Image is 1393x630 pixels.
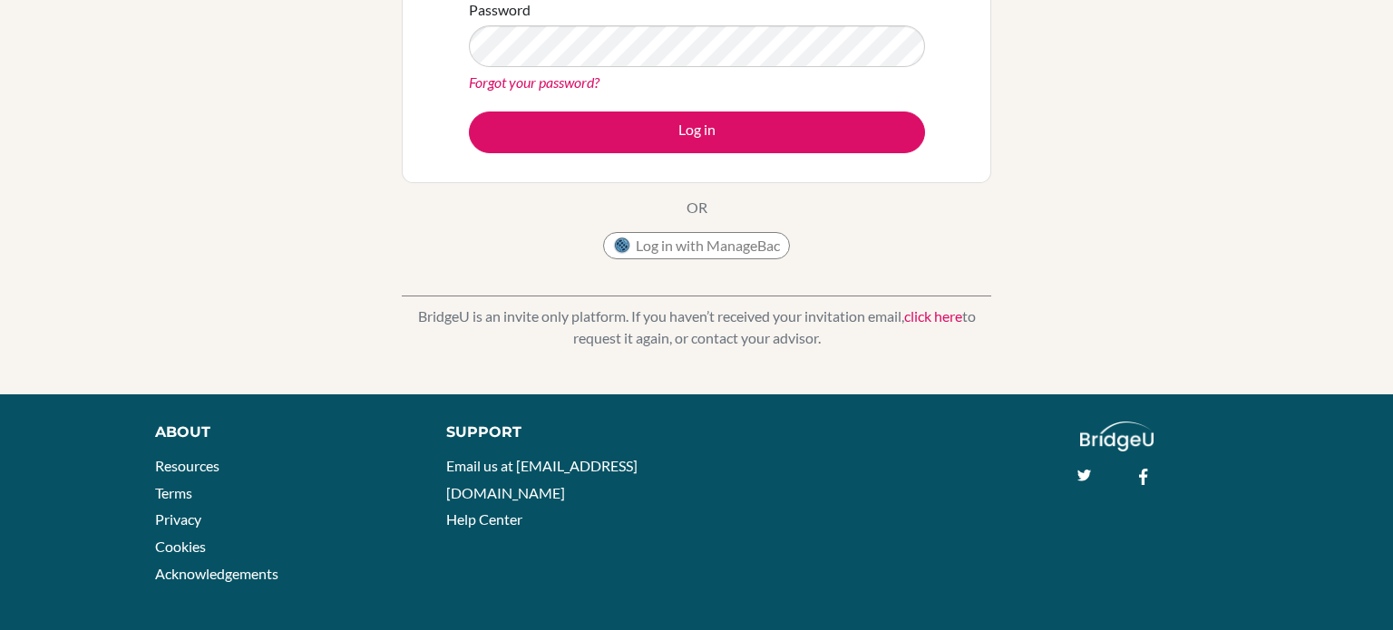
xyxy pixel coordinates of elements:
div: About [155,422,405,443]
p: BridgeU is an invite only platform. If you haven’t received your invitation email, to request it ... [402,305,991,349]
a: click here [904,307,962,325]
a: Acknowledgements [155,565,278,582]
a: Cookies [155,538,206,555]
a: Resources [155,457,219,474]
a: Help Center [446,510,522,528]
button: Log in with ManageBac [603,232,790,259]
img: logo_white@2x-f4f0deed5e89b7ecb1c2cc34c3e3d731f90f0f143d5ea2071677605dd97b5244.png [1080,422,1154,451]
a: Terms [155,484,192,501]
a: Email us at [EMAIL_ADDRESS][DOMAIN_NAME] [446,457,638,501]
div: Support [446,422,677,443]
button: Log in [469,111,925,153]
a: Privacy [155,510,201,528]
a: Forgot your password? [469,73,599,91]
p: OR [687,197,707,218]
